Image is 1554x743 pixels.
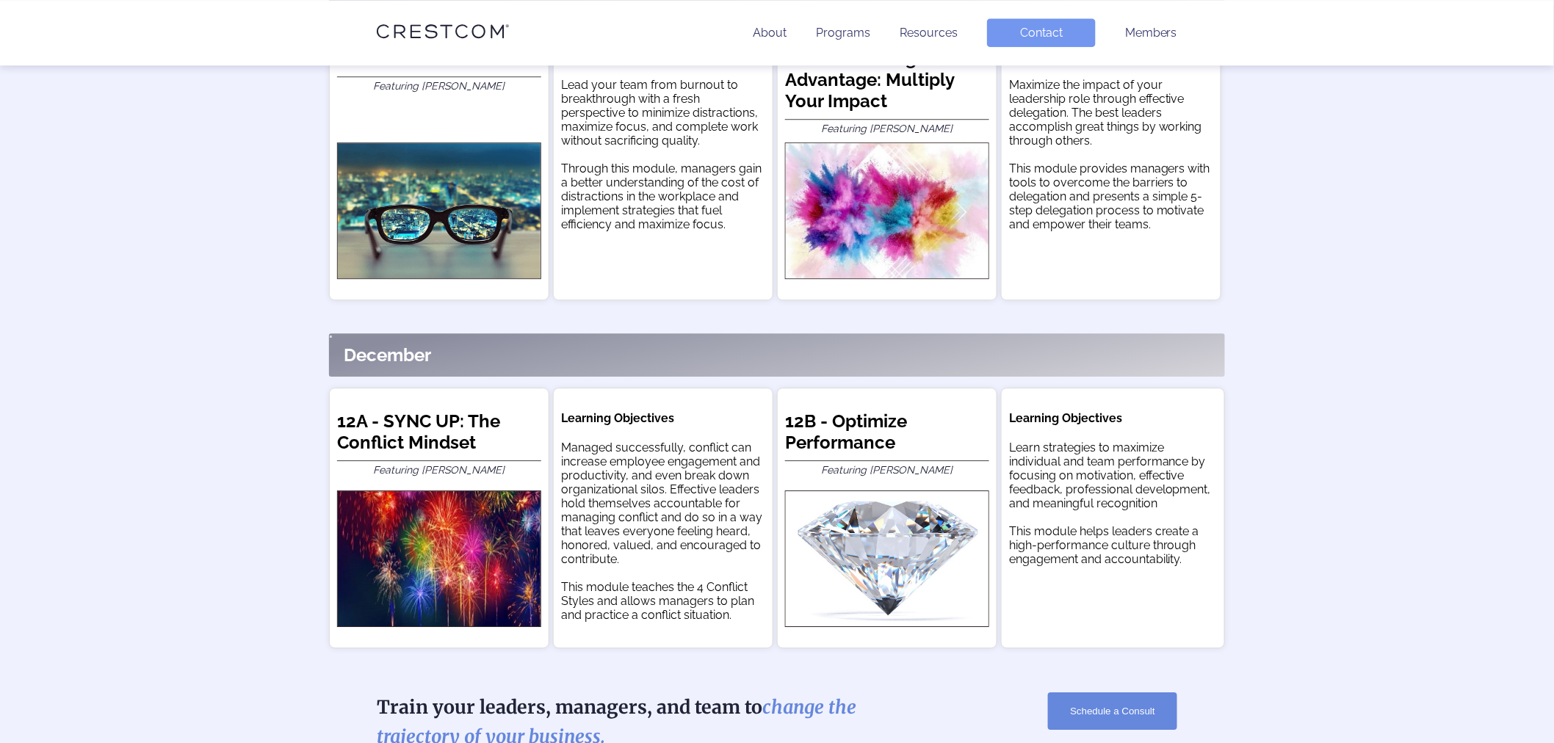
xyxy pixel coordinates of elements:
div: Maximize the impact of your leadership role through effective delegation. The best leaders accomp... [1009,78,1213,231]
h2: December [344,344,431,366]
img: 12A - SYNC UP: The Conflict Mindset [337,490,541,627]
em: Featuring [PERSON_NAME] [374,80,505,92]
em: Featuring [PERSON_NAME] [822,123,953,134]
em: Featuring [PERSON_NAME] [822,464,953,476]
div: Managed successfully, conflict can increase employee engagement and productivity, and even break ... [561,441,765,622]
a: About [753,26,787,40]
img: 11A - The Focus Zone [337,142,541,279]
h2: 12B - Optimize Performance [785,410,989,461]
div: Learn strategies to maximize individual and team performance by focusing on motivation, effective... [1009,441,1217,566]
h2: 12A - SYNC UP: The Conflict Mindset [337,410,541,461]
h4: Learning Objectives [561,411,765,425]
div: Lead your team from burnout to breakthrough with a fresh perspective to minimize distractions, ma... [561,78,765,231]
h4: Learning Objectives [1009,411,1217,425]
h2: 11B - The Delegation Advantage: Multiply Your Impact [785,48,989,120]
div: " [329,333,1225,377]
a: Contact [987,18,1096,47]
button: Schedule a Consult [1048,692,1177,730]
a: Resources [900,26,958,40]
em: Featuring [PERSON_NAME] [374,464,505,476]
img: 12B - Optimize Performance [785,490,989,627]
a: Programs [816,26,870,40]
a: Members [1125,26,1177,40]
img: 11B - The Delegation Advantage: Multiply Your Impact [785,142,989,279]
